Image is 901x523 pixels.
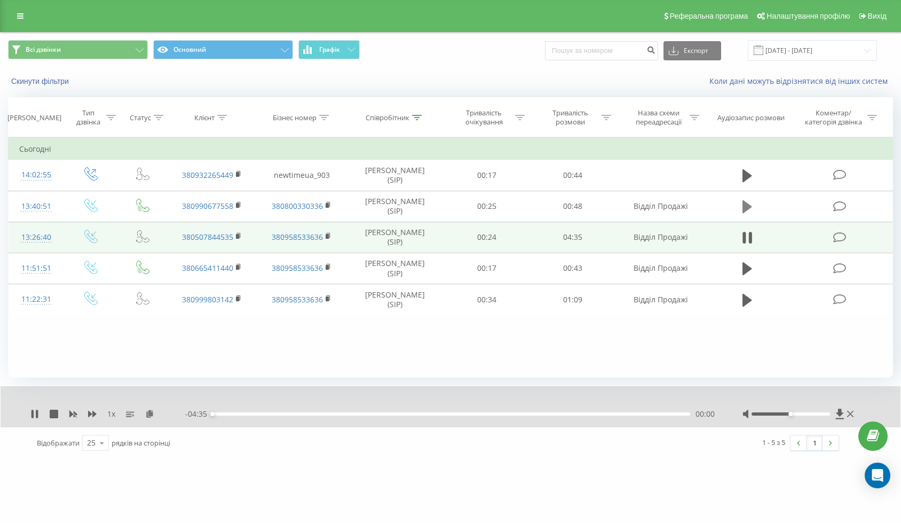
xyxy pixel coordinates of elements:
[530,191,617,222] td: 00:48
[182,201,233,211] a: 380990677558
[257,160,346,191] td: newtimeua_903
[868,12,887,20] span: Вихід
[530,284,617,315] td: 01:09
[26,45,61,54] span: Всі дзвінки
[130,113,151,122] div: Статус
[8,40,148,59] button: Всі дзвінки
[455,108,512,127] div: Тривалість очікування
[616,253,706,284] td: Відділ Продажі
[717,113,785,122] div: Аудіозапис розмови
[530,160,617,191] td: 00:44
[210,412,215,416] div: Accessibility label
[366,113,409,122] div: Співробітник
[616,284,706,315] td: Відділ Продажі
[19,289,53,310] div: 11:22:31
[8,76,74,86] button: Скинути фільтри
[37,438,80,448] span: Відображати
[630,108,687,127] div: Назва схеми переадресації
[272,201,323,211] a: 380800330336
[545,41,658,60] input: Пошук за номером
[347,284,444,315] td: [PERSON_NAME] (SIP)
[19,196,53,217] div: 13:40:51
[616,191,706,222] td: Відділ Продажі
[73,108,104,127] div: Тип дзвінка
[182,232,233,242] a: 380507844535
[347,160,444,191] td: [PERSON_NAME] (SIP)
[319,46,340,53] span: Графік
[762,437,785,448] div: 1 - 5 з 5
[272,232,323,242] a: 380958533636
[542,108,599,127] div: Тривалість розмови
[19,258,53,279] div: 11:51:51
[695,409,715,419] span: 00:00
[865,463,890,488] div: Open Intercom Messenger
[185,409,212,419] span: - 04:35
[789,412,793,416] div: Accessibility label
[182,294,233,305] a: 380999803142
[444,253,530,284] td: 00:17
[347,253,444,284] td: [PERSON_NAME] (SIP)
[153,40,293,59] button: Основний
[273,113,317,122] div: Бізнес номер
[444,191,530,222] td: 00:25
[298,40,360,59] button: Графік
[19,227,53,248] div: 13:26:40
[802,108,865,127] div: Коментар/категорія дзвінка
[616,222,706,253] td: Відділ Продажі
[272,294,323,305] a: 380958533636
[444,284,530,315] td: 00:34
[19,165,53,185] div: 14:02:55
[347,191,444,222] td: [PERSON_NAME] (SIP)
[530,253,617,284] td: 00:43
[663,41,721,60] button: Експорт
[194,113,215,122] div: Клієнт
[807,435,823,450] a: 1
[709,76,893,86] a: Коли дані можуть відрізнятися вiд інших систем
[87,438,96,448] div: 25
[182,170,233,180] a: 380932265449
[182,263,233,273] a: 380665411440
[272,263,323,273] a: 380958533636
[444,222,530,253] td: 00:24
[7,113,61,122] div: [PERSON_NAME]
[112,438,170,448] span: рядків на сторінці
[347,222,444,253] td: [PERSON_NAME] (SIP)
[107,409,115,419] span: 1 x
[670,12,748,20] span: Реферальна програма
[530,222,617,253] td: 04:35
[9,138,893,160] td: Сьогодні
[766,12,850,20] span: Налаштування профілю
[444,160,530,191] td: 00:17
